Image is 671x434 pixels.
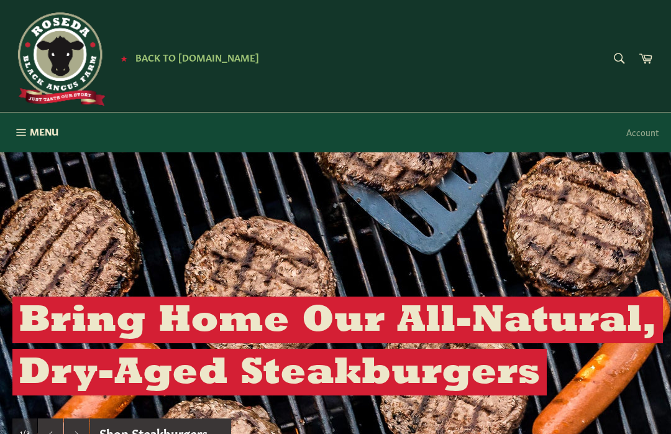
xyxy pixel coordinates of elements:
span: Back to [DOMAIN_NAME] [135,50,259,63]
span: ★ [121,53,127,63]
a: ★ Back to [DOMAIN_NAME] [114,53,259,63]
h2: Bring Home Our All-Natural, Dry-Aged Steakburgers [12,297,663,395]
span: Menu [30,125,58,138]
img: Roseda Beef [12,12,106,106]
a: Account [620,114,665,150]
